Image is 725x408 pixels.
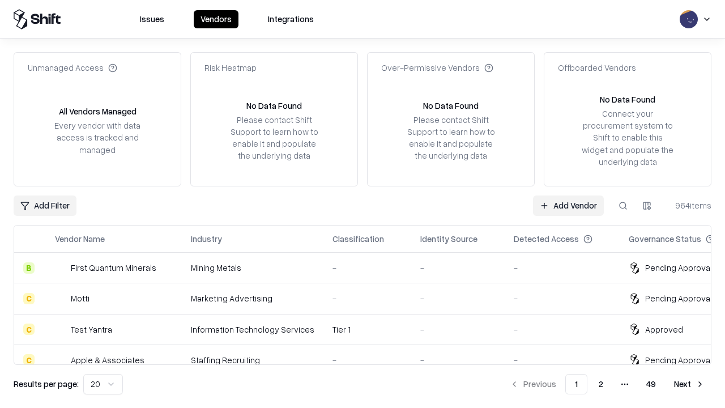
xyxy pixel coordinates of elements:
button: Issues [133,10,171,28]
div: - [332,354,402,366]
div: No Data Found [246,100,302,112]
div: - [420,292,496,304]
div: 964 items [666,199,711,211]
div: Risk Heatmap [204,62,257,74]
div: Apple & Associates [71,354,144,366]
div: Offboarded Vendors [558,62,636,74]
div: First Quantum Minerals [71,262,156,274]
p: Results per page: [14,378,79,390]
div: - [514,354,611,366]
button: Integrations [261,10,321,28]
div: - [332,292,402,304]
img: Apple & Associates [55,354,66,365]
button: Add Filter [14,195,76,216]
div: Pending Approval [645,262,712,274]
div: - [514,262,611,274]
div: Approved [645,324,683,335]
div: Pending Approval [645,292,712,304]
div: Over-Permissive Vendors [381,62,493,74]
img: First Quantum Minerals [55,262,66,274]
div: Vendor Name [55,233,105,245]
img: Motti [55,293,66,304]
div: Marketing Advertising [191,292,314,304]
div: No Data Found [600,93,655,105]
div: Staffing Recruiting [191,354,314,366]
button: Vendors [194,10,238,28]
div: - [420,354,496,366]
div: Please contact Shift Support to learn how to enable it and populate the underlying data [404,114,498,162]
div: All Vendors Managed [59,105,137,117]
div: Governance Status [629,233,701,245]
button: 2 [590,374,612,394]
div: Test Yantra [71,324,112,335]
div: Industry [191,233,222,245]
div: Mining Metals [191,262,314,274]
div: Classification [332,233,384,245]
div: - [420,324,496,335]
div: Every vendor with data access is tracked and managed [50,120,144,155]
div: - [420,262,496,274]
div: B [23,262,35,274]
div: C [23,324,35,335]
div: Unmanaged Access [28,62,117,74]
div: - [514,292,611,304]
div: Pending Approval [645,354,712,366]
div: Please contact Shift Support to learn how to enable it and populate the underlying data [227,114,321,162]
div: Connect your procurement system to Shift to enable this widget and populate the underlying data [581,108,675,168]
button: 1 [565,374,587,394]
a: Add Vendor [533,195,604,216]
div: - [514,324,611,335]
nav: pagination [503,374,711,394]
div: Identity Source [420,233,477,245]
div: - [332,262,402,274]
div: Tier 1 [332,324,402,335]
div: Motti [71,292,89,304]
div: No Data Found [423,100,479,112]
div: Information Technology Services [191,324,314,335]
div: Detected Access [514,233,579,245]
img: Test Yantra [55,324,66,335]
button: 49 [637,374,665,394]
div: C [23,293,35,304]
div: C [23,354,35,365]
button: Next [667,374,711,394]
